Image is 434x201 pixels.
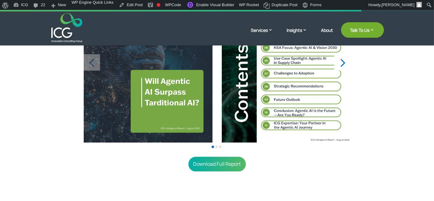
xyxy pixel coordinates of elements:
[381,2,415,7] span: [PERSON_NAME]
[321,28,333,42] a: About
[212,146,214,148] span: Go to slide 1
[51,13,82,42] img: ICG
[334,54,351,71] div: Next slide
[287,27,314,42] a: Insights
[219,146,221,148] span: Go to slide 3
[310,2,322,12] span: Forms
[84,54,100,71] div: Previous slide
[341,22,384,38] a: Talk To Us
[251,27,279,42] a: Services
[215,146,218,148] span: Go to slide 2
[331,134,434,201] iframe: To enrich screen reader interactions, please activate Accessibility in Grammarly extension settings
[272,2,297,12] span: Duplicate Post
[331,134,434,201] div: Chat Widget
[157,3,160,7] div: Needs improvement
[188,157,246,171] a: Download Full Report
[41,2,45,12] span: 22
[58,2,66,12] span: New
